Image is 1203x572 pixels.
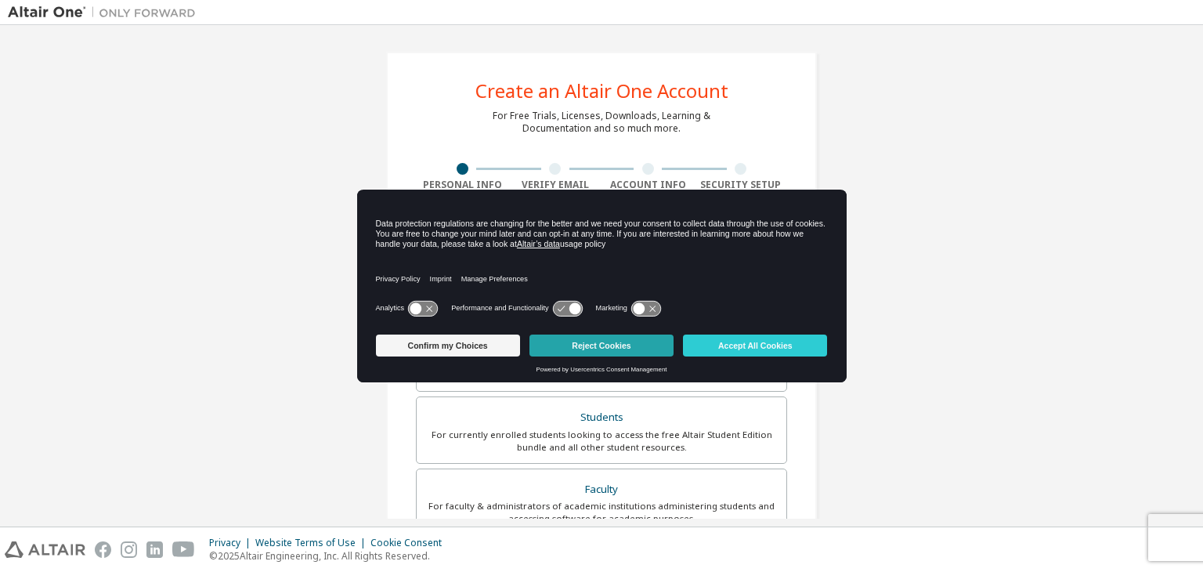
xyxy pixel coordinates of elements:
[121,541,137,558] img: instagram.svg
[95,541,111,558] img: facebook.svg
[8,5,204,20] img: Altair One
[426,500,777,525] div: For faculty & administrators of academic institutions administering students and accessing softwa...
[172,541,195,558] img: youtube.svg
[255,537,370,549] div: Website Terms of Use
[426,407,777,429] div: Students
[416,179,509,191] div: Personal Info
[426,429,777,454] div: For currently enrolled students looking to access the free Altair Student Edition bundle and all ...
[5,541,85,558] img: altair_logo.svg
[475,81,728,100] div: Create an Altair One Account
[426,479,777,501] div: Faculty
[370,537,451,549] div: Cookie Consent
[209,549,451,563] p: © 2025 Altair Engineering, Inc. All Rights Reserved.
[509,179,602,191] div: Verify Email
[493,110,710,135] div: For Free Trials, Licenses, Downloads, Learning & Documentation and so much more.
[146,541,163,558] img: linkedin.svg
[601,179,695,191] div: Account Info
[209,537,255,549] div: Privacy
[695,179,788,191] div: Security Setup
